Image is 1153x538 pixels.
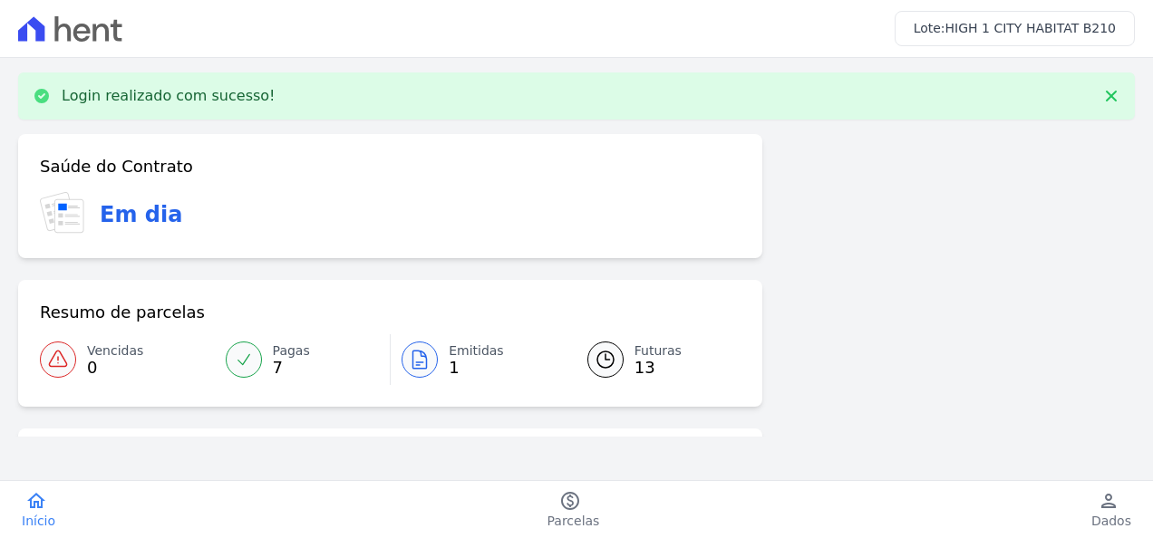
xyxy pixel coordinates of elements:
[449,341,504,360] span: Emitidas
[100,198,182,231] h3: Em dia
[526,490,622,530] a: paidParcelas
[566,334,741,385] a: Futuras 13
[40,302,205,323] h3: Resumo de parcelas
[945,21,1116,35] span: HIGH 1 CITY HABITAT B210
[87,360,143,375] span: 0
[22,512,55,530] span: Início
[62,87,276,105] p: Login realizado com sucesso!
[273,341,310,360] span: Pagas
[391,334,566,385] a: Emitidas 1
[87,341,143,360] span: Vencidas
[449,360,504,375] span: 1
[547,512,600,530] span: Parcelas
[1091,512,1131,530] span: Dados
[635,360,682,375] span: 13
[40,334,215,385] a: Vencidas 0
[273,360,310,375] span: 7
[559,490,581,512] i: paid
[215,334,391,385] a: Pagas 7
[1070,490,1153,530] a: personDados
[635,341,682,360] span: Futuras
[40,156,193,178] h3: Saúde do Contrato
[25,490,47,512] i: home
[914,19,1116,38] h3: Lote:
[1098,490,1119,512] i: person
